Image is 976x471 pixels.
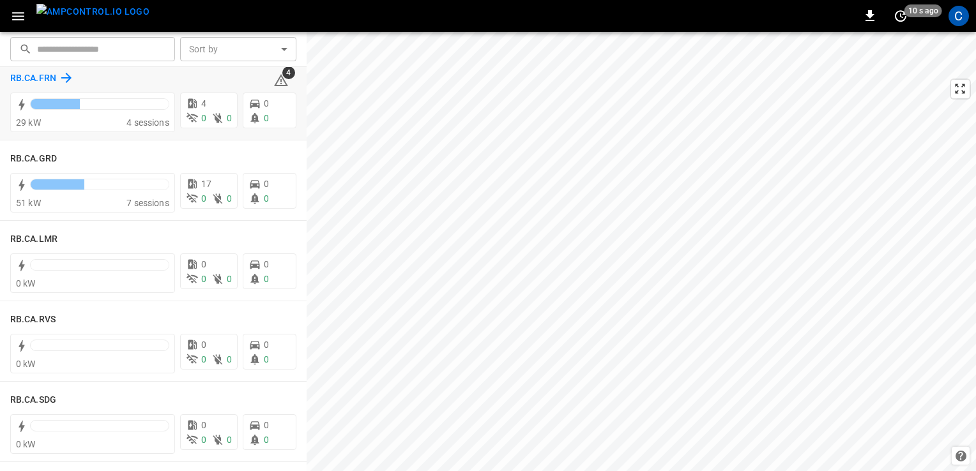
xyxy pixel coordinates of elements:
span: 51 kW [16,198,41,208]
span: 0 [201,259,206,269]
span: 29 kW [16,117,41,128]
canvas: Map [307,32,976,471]
span: 0 [264,193,269,204]
span: 0 [201,113,206,123]
span: 0 kW [16,359,36,369]
span: 0 [227,354,232,364]
span: 0 [264,420,269,430]
span: 0 kW [16,278,36,288]
span: 0 [264,98,269,108]
span: 4 [201,98,206,108]
span: 0 [264,113,269,123]
span: 0 [227,274,232,284]
img: ampcontrol.io logo [36,4,149,20]
span: 4 sessions [126,117,169,128]
span: 0 [201,420,206,430]
h6: RB.CA.SDG [10,393,56,407]
span: 0 [201,435,206,445]
span: 0 [264,340,269,350]
span: 0 [264,435,269,445]
h6: RB.CA.LMR [10,232,57,246]
div: profile-icon [949,6,969,26]
span: 10 s ago [904,4,942,17]
span: 0 [264,274,269,284]
span: 0 [201,354,206,364]
span: 0 [227,435,232,445]
span: 4 [282,66,295,79]
span: 17 [201,179,211,189]
span: 0 kW [16,439,36,449]
span: 0 [227,193,232,204]
button: set refresh interval [890,6,911,26]
span: 0 [201,193,206,204]
span: 0 [264,259,269,269]
span: 0 [264,179,269,189]
h6: RB.CA.GRD [10,152,57,166]
span: 0 [227,113,232,123]
span: 0 [201,340,206,350]
span: 7 sessions [126,198,169,208]
h6: RB.CA.FRN [10,71,56,86]
span: 0 [201,274,206,284]
span: 0 [264,354,269,364]
h6: RB.CA.RVS [10,313,56,327]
